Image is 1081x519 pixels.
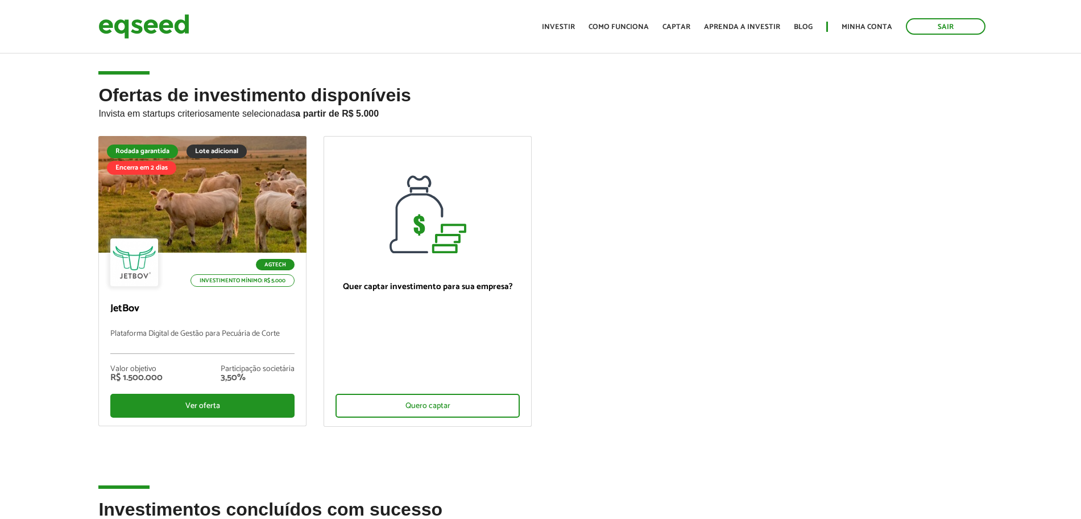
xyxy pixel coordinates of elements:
[662,23,690,31] a: Captar
[107,161,176,175] div: Encerra em 2 dias
[842,23,892,31] a: Minha conta
[906,18,985,35] a: Sair
[110,329,295,354] p: Plataforma Digital de Gestão para Pecuária de Corte
[295,109,379,118] strong: a partir de R$ 5.000
[794,23,813,31] a: Blog
[110,303,295,315] p: JetBov
[324,136,532,427] a: Quer captar investimento para sua empresa? Quero captar
[98,105,982,119] p: Invista em startups criteriosamente selecionadas
[107,145,178,158] div: Rodada garantida
[190,274,295,287] p: Investimento mínimo: R$ 5.000
[256,259,295,270] p: Agtech
[589,23,649,31] a: Como funciona
[110,373,163,382] div: R$ 1.500.000
[187,145,247,158] div: Lote adicional
[98,136,307,426] a: Rodada garantida Lote adicional Encerra em 2 dias Agtech Investimento mínimo: R$ 5.000 JetBov Pla...
[221,365,295,373] div: Participação societária
[336,282,520,292] p: Quer captar investimento para sua empresa?
[98,85,982,136] h2: Ofertas de investimento disponíveis
[110,365,163,373] div: Valor objetivo
[221,373,295,382] div: 3,50%
[542,23,575,31] a: Investir
[98,11,189,42] img: EqSeed
[704,23,780,31] a: Aprenda a investir
[336,394,520,418] div: Quero captar
[110,394,295,418] div: Ver oferta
